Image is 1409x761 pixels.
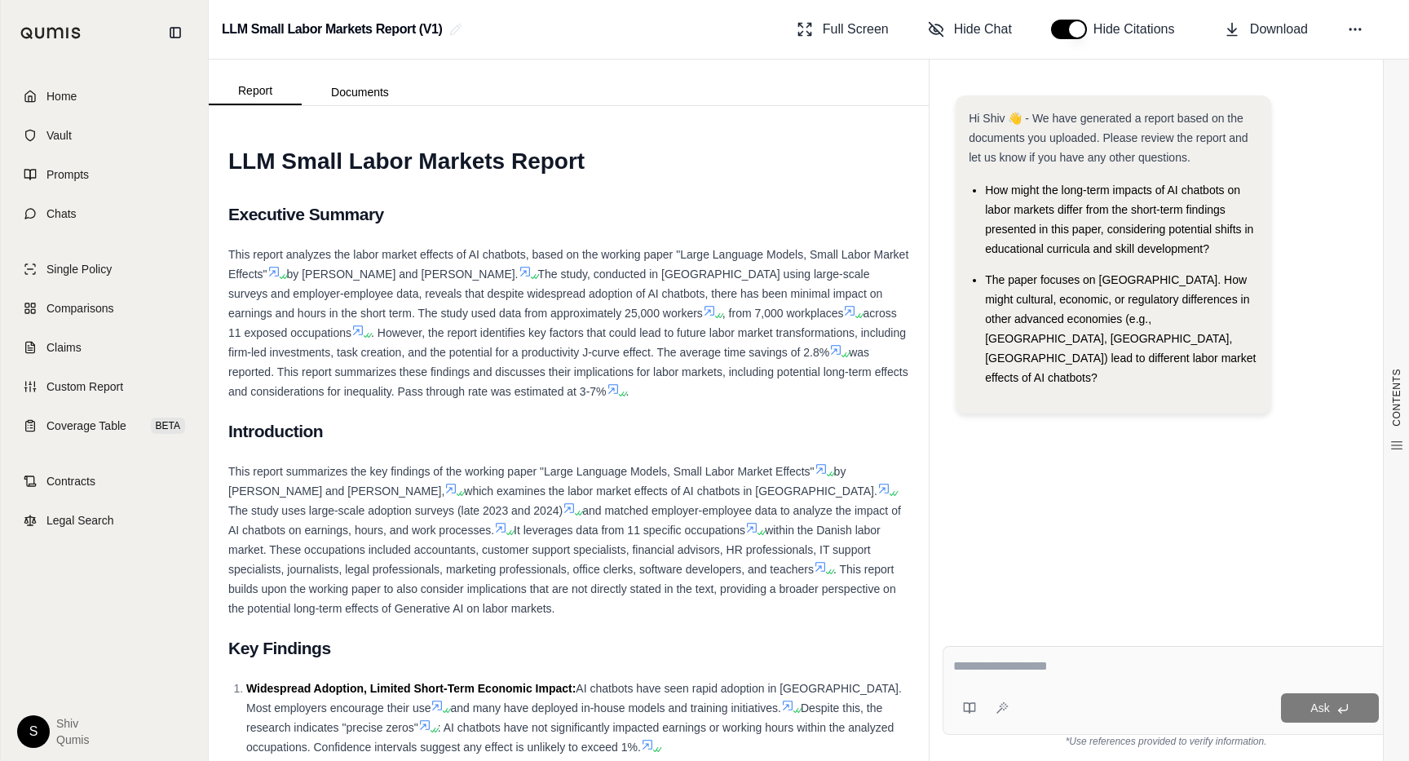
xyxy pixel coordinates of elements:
[921,13,1018,46] button: Hide Chat
[11,290,198,326] a: Comparisons
[228,504,563,517] span: The study uses large-scale adoption surveys (late 2023 and 2024)
[228,346,908,398] span: was reported. This report summarizes these findings and discusses their implications for labor ma...
[228,631,909,666] h2: Key Findings
[228,248,908,281] span: This report analyzes the labor market effects of AI chatbots, based on the working paper "Large L...
[46,261,112,277] span: Single Policy
[823,20,889,39] span: Full Screen
[1093,20,1185,39] span: Hide Citations
[985,184,1253,255] span: How might the long-term impacts of AI chatbots on labor markets differ from the short-term findin...
[11,117,198,153] a: Vault
[46,300,113,316] span: Comparisons
[11,502,198,538] a: Legal Search
[228,268,882,320] span: The study, conducted in [GEOGRAPHIC_DATA] using large-scale surveys and employer-employee data, r...
[11,369,198,405] a: Custom Report
[514,524,745,537] span: It leverages data from 11 specific occupations
[17,715,50,748] div: S
[56,732,89,748] span: Qumis
[246,682,576,695] span: Widespread Adoption, Limited Short-Term Economic Impact:
[228,326,906,359] span: . However, the report identifies key factors that could lead to future labor market transformatio...
[943,735,1389,748] div: *Use references provided to verify information.
[46,206,77,222] span: Chats
[46,339,82,356] span: Claims
[228,139,909,184] h1: LLM Small Labor Markets Report
[228,504,901,537] span: and matched employer-employee data to analyze the impact of AI chatbots on earnings, hours, and w...
[46,512,114,529] span: Legal Search
[11,157,198,192] a: Prompts
[626,385,629,398] span: .
[722,307,844,320] span: , from 7,000 workplaces
[11,463,198,499] a: Contracts
[790,13,895,46] button: Full Screen
[46,378,123,395] span: Custom Report
[11,408,198,444] a: Coverage TableBETA
[228,414,909,449] h2: Introduction
[20,27,82,39] img: Qumis Logo
[46,418,126,434] span: Coverage Table
[246,721,894,754] span: : AI chatbots have not significantly impacted earnings or working hours within the analyzed occup...
[11,78,198,114] a: Home
[228,524,881,576] span: within the Danish labor market. These occupations included accountants, customer support speciali...
[162,20,188,46] button: Collapse sidebar
[1217,13,1314,46] button: Download
[228,197,909,232] h2: Executive Summary
[1250,20,1308,39] span: Download
[302,79,418,105] button: Documents
[46,88,77,104] span: Home
[969,112,1248,164] span: Hi Shiv 👋 - We have generated a report based on the documents you uploaded. Please review the rep...
[287,268,519,281] span: by [PERSON_NAME] and [PERSON_NAME].
[151,418,185,434] span: BETA
[464,484,877,498] span: which examines the labor market effects of AI chatbots in [GEOGRAPHIC_DATA].
[985,273,1256,384] span: The paper focuses on [GEOGRAPHIC_DATA]. How might cultural, economic, or regulatory differences i...
[222,15,443,44] h2: LLM Small Labor Markets Report (V1)
[56,715,89,732] span: Shiv
[450,701,780,715] span: and many have deployed in-house models and training initiatives.
[11,330,198,365] a: Claims
[46,127,72,144] span: Vault
[228,465,815,478] span: This report summarizes the key findings of the working paper "Large Language Models, Small Labor ...
[46,473,95,489] span: Contracts
[1310,701,1329,715] span: Ask
[228,563,896,615] span: . This report builds upon the working paper to also consider implications that are not directly s...
[954,20,1012,39] span: Hide Chat
[209,77,302,105] button: Report
[11,196,198,232] a: Chats
[1390,369,1403,427] span: CONTENTS
[1281,693,1379,723] button: Ask
[46,166,89,183] span: Prompts
[11,251,198,287] a: Single Policy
